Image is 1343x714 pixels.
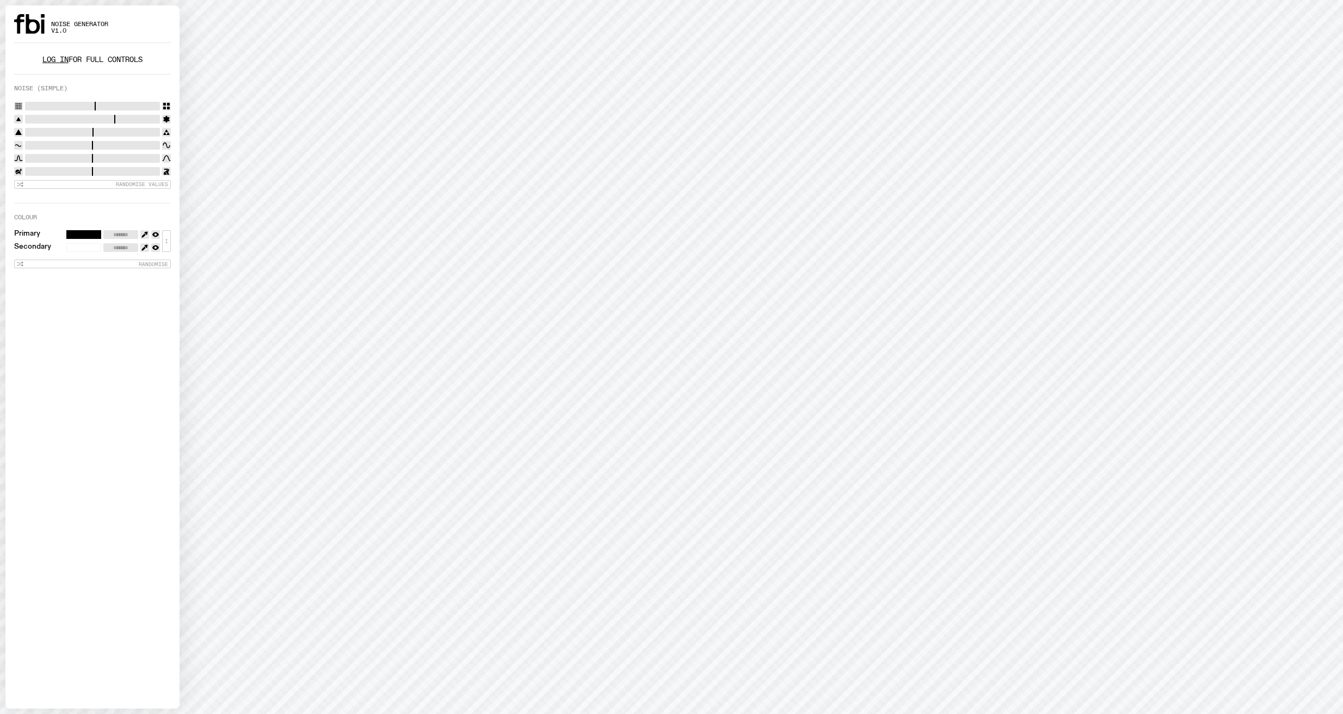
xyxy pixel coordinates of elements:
span: v1.0 [51,28,108,34]
button: Randomise Values [14,180,171,189]
span: Noise Generator [51,21,108,27]
button: Randomise [14,260,171,268]
label: Noise (Simple) [14,85,67,91]
label: Colour [14,214,37,220]
span: Randomise Values [116,181,168,187]
p: for full controls [14,56,171,63]
a: Log in [42,54,69,65]
button: ↕ [162,230,171,252]
label: Primary [14,230,40,239]
label: Secondary [14,243,51,252]
span: Randomise [139,261,168,267]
